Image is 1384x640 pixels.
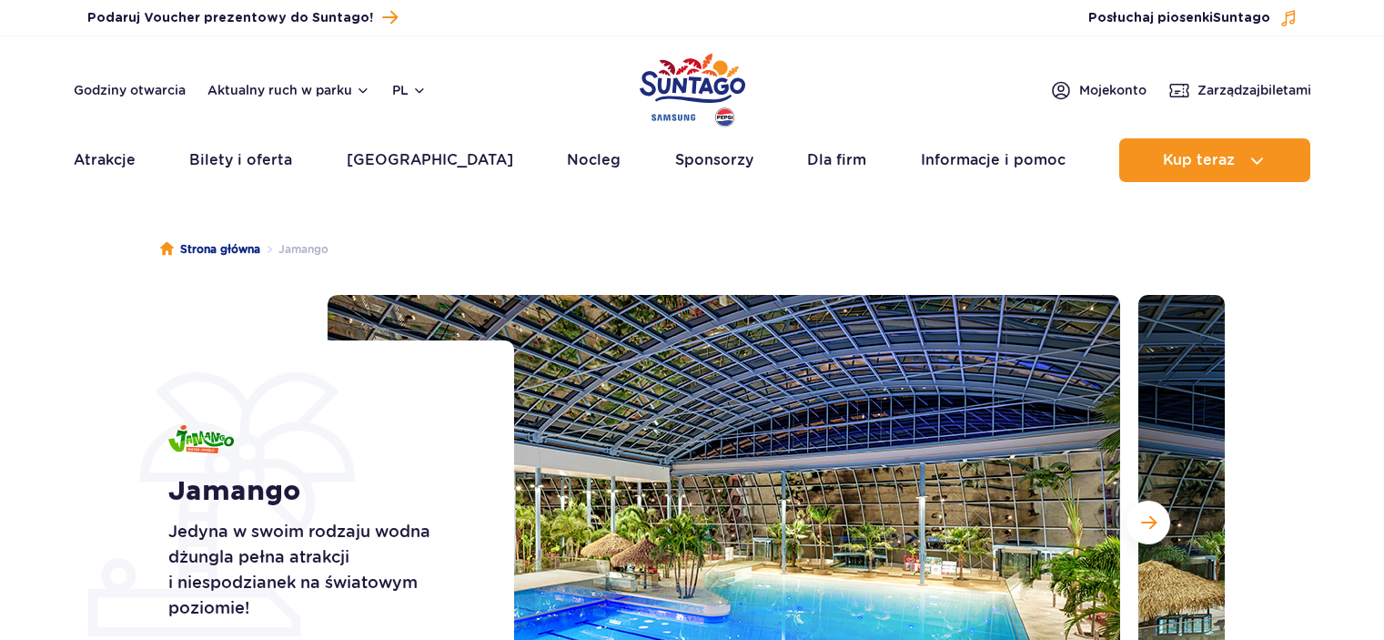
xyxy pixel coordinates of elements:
[675,138,753,182] a: Sponsorzy
[1079,81,1147,99] span: Moje konto
[921,138,1066,182] a: Informacje i pomoc
[189,138,292,182] a: Bilety i oferta
[392,81,427,99] button: pl
[1088,9,1298,27] button: Posłuchaj piosenkiSuntago
[1197,81,1311,99] span: Zarządzaj biletami
[1126,501,1170,544] button: Następny slajd
[168,425,234,453] img: Jamango
[1163,152,1235,168] span: Kup teraz
[347,138,513,182] a: [GEOGRAPHIC_DATA]
[168,475,473,508] h1: Jamango
[87,9,373,27] span: Podaruj Voucher prezentowy do Suntago!
[207,83,370,97] button: Aktualny ruch w parku
[640,46,745,129] a: Park of Poland
[160,240,260,259] a: Strona główna
[807,138,866,182] a: Dla firm
[567,138,621,182] a: Nocleg
[168,519,473,621] p: Jedyna w swoim rodzaju wodna dżungla pełna atrakcji i niespodzianek na światowym poziomie!
[260,240,328,259] li: Jamango
[1050,79,1147,101] a: Mojekonto
[1119,138,1310,182] button: Kup teraz
[1213,12,1270,25] span: Suntago
[87,5,398,30] a: Podaruj Voucher prezentowy do Suntago!
[1168,79,1311,101] a: Zarządzajbiletami
[1088,9,1270,27] span: Posłuchaj piosenki
[74,138,136,182] a: Atrakcje
[74,81,186,99] a: Godziny otwarcia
